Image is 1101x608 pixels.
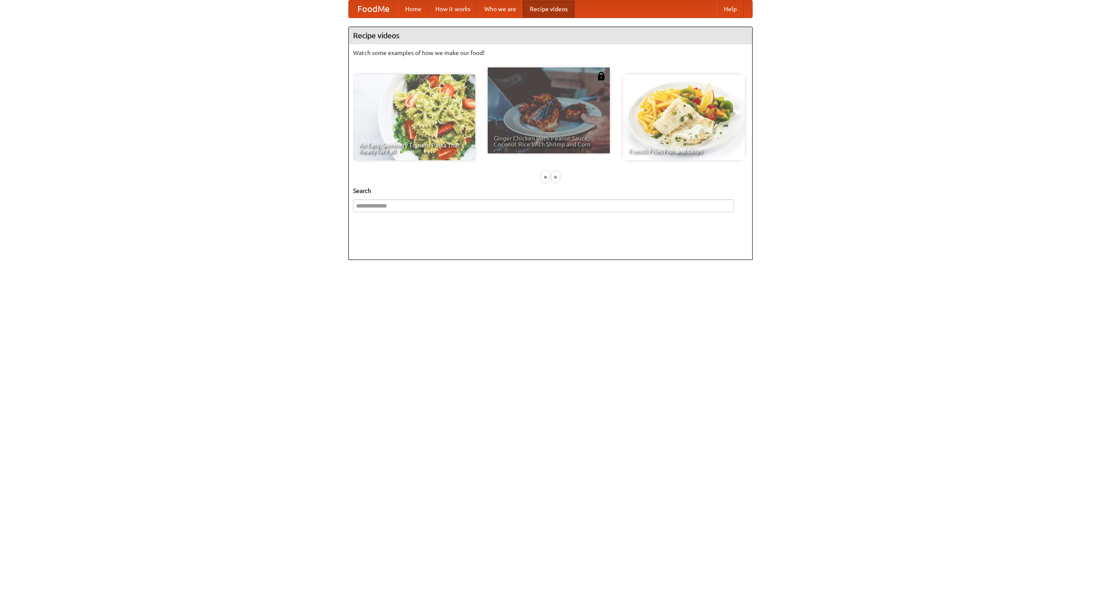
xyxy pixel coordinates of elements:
[623,74,745,160] a: French Fries Fish and Chips
[477,0,523,18] a: Who we are
[349,27,752,44] h4: Recipe videos
[353,74,475,160] a: An Easy, Summery Tomato Pasta That's Ready for Fall
[597,72,606,80] img: 483408.png
[398,0,428,18] a: Home
[717,0,744,18] a: Help
[353,186,748,195] h5: Search
[359,142,469,154] span: An Easy, Summery Tomato Pasta That's Ready for Fall
[353,49,748,57] p: Watch some examples of how we make our food!
[523,0,575,18] a: Recipe videos
[552,171,560,182] div: »
[541,171,549,182] div: «
[349,0,398,18] a: FoodMe
[428,0,477,18] a: How it works
[629,148,739,154] span: French Fries Fish and Chips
